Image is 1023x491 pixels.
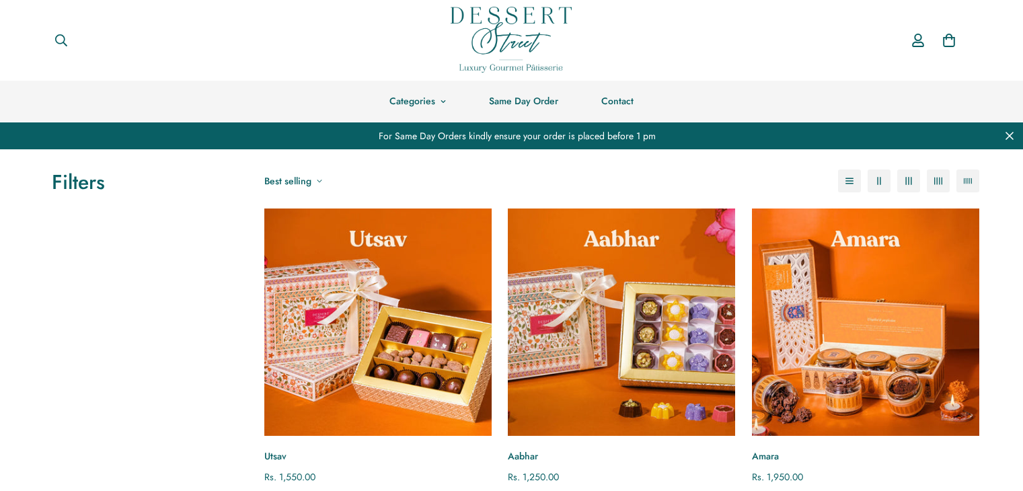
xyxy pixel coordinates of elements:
button: 2-column [868,169,891,192]
a: Utsav [264,449,492,463]
a: Contact [580,81,655,122]
a: Amara [752,449,979,463]
h3: Filters [52,169,237,195]
a: Same Day Order [467,81,580,122]
button: 5-column [956,169,979,192]
a: Aabhar [508,209,735,436]
img: Dessert Street [451,7,572,73]
span: Rs. 1,950.00 [752,470,803,484]
a: Account [903,21,934,60]
button: Search [44,26,79,55]
span: Rs. 1,250.00 [508,470,559,484]
button: 3-column [897,169,920,192]
button: 4-column [927,169,950,192]
span: Rs. 1,550.00 [264,470,315,484]
a: 0 [934,25,964,56]
a: Utsav [264,209,492,436]
span: Best selling [264,174,311,188]
div: For Same Day Orders kindly ensure your order is placed before 1 pm [10,122,1013,149]
a: Aabhar [508,449,735,463]
a: Categories [368,81,467,122]
a: Amara [752,209,979,436]
button: 1-column [838,169,861,192]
